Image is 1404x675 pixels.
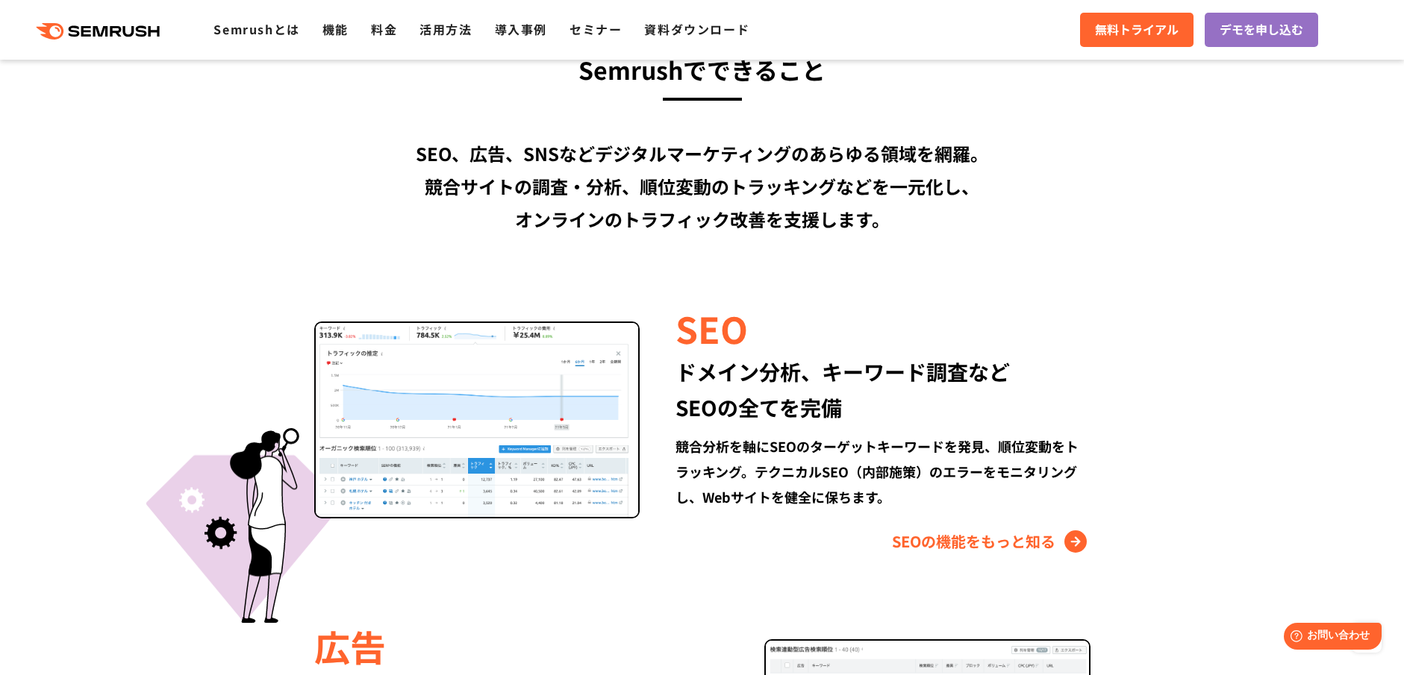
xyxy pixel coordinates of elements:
[495,20,547,38] a: 導入事例
[273,137,1132,236] div: SEO、広告、SNSなどデジタルマーケティングのあらゆる領域を網羅。 競合サイトの調査・分析、順位変動のトラッキングなどを一元化し、 オンラインのトラフィック改善を支援します。
[676,433,1090,509] div: 競合分析を軸にSEOのターゲットキーワードを発見、順位変動をトラッキング。テクニカルSEO（内部施策）のエラーをモニタリングし、Webサイトを健全に保ちます。
[273,49,1132,90] h3: Semrushでできること
[1205,13,1318,47] a: デモを申し込む
[1080,13,1194,47] a: 無料トライアル
[314,621,728,671] div: 広告
[1095,20,1179,40] span: 無料トライアル
[676,303,1090,354] div: SEO
[371,20,397,38] a: 料金
[419,20,472,38] a: 活用方法
[570,20,622,38] a: セミナー
[322,20,349,38] a: 機能
[213,20,299,38] a: Semrushとは
[892,530,1091,553] a: SEOの機能をもっと知る
[1271,617,1388,659] iframe: Help widget launcher
[644,20,749,38] a: 資料ダウンロード
[676,354,1090,425] div: ドメイン分析、キーワード調査など SEOの全てを完備
[1220,20,1303,40] span: デモを申し込む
